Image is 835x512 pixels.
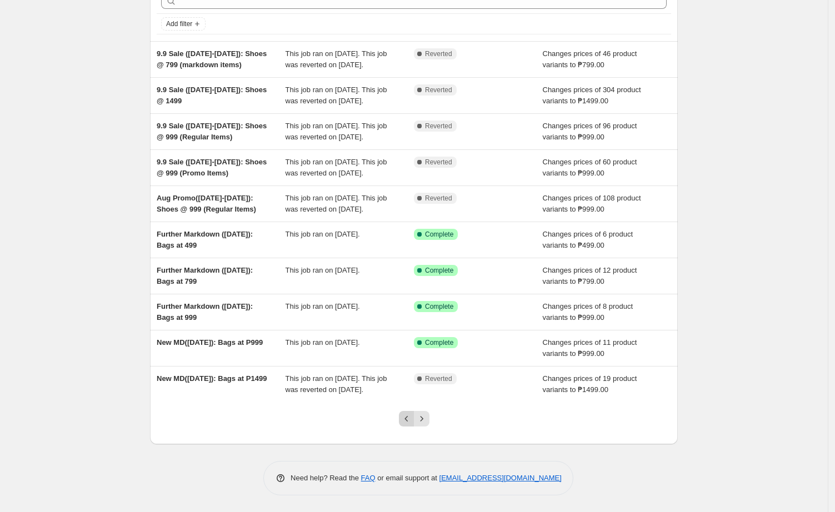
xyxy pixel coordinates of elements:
span: 9.9 Sale ([DATE]-[DATE]): Shoes @ 799 (markdown items) [157,49,267,69]
span: or email support at [376,474,439,482]
span: Reverted [425,122,452,130]
span: 9.9 Sale ([DATE]-[DATE]): Shoes @ 1499 [157,86,267,105]
span: Changes prices of 304 product variants to ₱1499.00 [543,86,641,105]
span: Reverted [425,49,452,58]
span: Need help? Read the [291,474,361,482]
span: Complete [425,338,453,347]
span: Complete [425,266,453,275]
span: Changes prices of 46 product variants to ₱799.00 [543,49,637,69]
span: Reverted [425,86,452,94]
span: This job ran on [DATE]. This job was reverted on [DATE]. [286,86,387,105]
span: Reverted [425,158,452,167]
span: This job ran on [DATE]. [286,230,360,238]
span: New MD([DATE]): Bags at P1499 [157,374,267,383]
span: Changes prices of 8 product variants to ₱999.00 [543,302,633,322]
span: Changes prices of 96 product variants to ₱999.00 [543,122,637,141]
span: This job ran on [DATE]. This job was reverted on [DATE]. [286,158,387,177]
span: Add filter [166,19,192,28]
span: Reverted [425,194,452,203]
button: Add filter [161,17,206,31]
span: Further Markdown ([DATE]): Bags at 499 [157,230,253,249]
span: This job ran on [DATE]. [286,302,360,310]
span: This job ran on [DATE]. This job was reverted on [DATE]. [286,194,387,213]
button: Previous [399,411,414,426]
span: This job ran on [DATE]. [286,266,360,274]
span: Changes prices of 19 product variants to ₱1499.00 [543,374,637,394]
span: Changes prices of 11 product variants to ₱999.00 [543,338,637,358]
span: Complete [425,230,453,239]
span: New MD([DATE]): Bags at P999 [157,338,263,347]
a: [EMAIL_ADDRESS][DOMAIN_NAME] [439,474,562,482]
span: Reverted [425,374,452,383]
span: This job ran on [DATE]. This job was reverted on [DATE]. [286,122,387,141]
span: This job ran on [DATE]. This job was reverted on [DATE]. [286,374,387,394]
span: This job ran on [DATE]. This job was reverted on [DATE]. [286,49,387,69]
span: Further Markdown ([DATE]): Bags at 799 [157,266,253,285]
span: Complete [425,302,453,311]
span: This job ran on [DATE]. [286,338,360,347]
span: 9.9 Sale ([DATE]-[DATE]): Shoes @ 999 (Promo Items) [157,158,267,177]
span: Changes prices of 12 product variants to ₱799.00 [543,266,637,285]
span: Further Markdown ([DATE]): Bags at 999 [157,302,253,322]
a: FAQ [361,474,376,482]
nav: Pagination [399,411,429,426]
span: Changes prices of 60 product variants to ₱999.00 [543,158,637,177]
span: Changes prices of 108 product variants to ₱999.00 [543,194,641,213]
span: 9.9 Sale ([DATE]-[DATE]): Shoes @ 999 (Regular Items) [157,122,267,141]
span: Changes prices of 6 product variants to ₱499.00 [543,230,633,249]
span: Aug Promo([DATE]-[DATE]): Shoes @ 999 (Regular Items) [157,194,256,213]
button: Next [414,411,429,426]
